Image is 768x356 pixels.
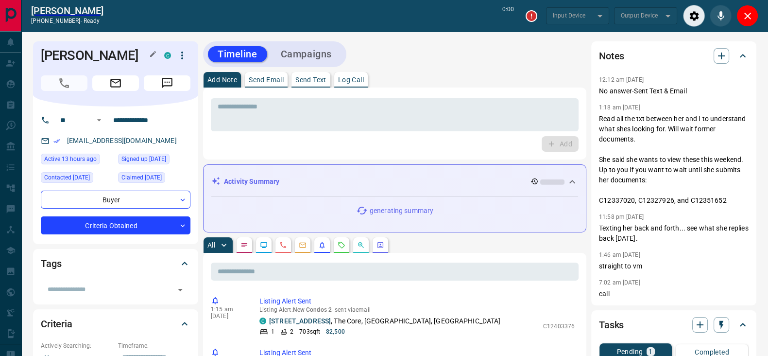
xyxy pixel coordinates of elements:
p: Actively Searching: [41,341,113,350]
p: 11:58 pm [DATE] [599,214,644,220]
p: , The Core, [GEOGRAPHIC_DATA], [GEOGRAPHIC_DATA] [269,316,500,326]
a: [STREET_ADDRESS] [269,317,331,325]
p: $2,500 [326,327,345,336]
div: Mute [710,5,732,27]
div: condos.ca [164,52,171,59]
p: 1:46 am [DATE] [599,251,640,258]
p: [PHONE_NUMBER] - [31,17,103,25]
p: 1 [649,348,652,355]
div: Buyer [41,191,190,209]
span: Claimed [DATE] [121,173,162,182]
p: Activity Summary [224,177,279,187]
p: Read all the txt between her and I to understand what shes looking for. Will wait former document... [599,114,749,206]
button: Timeline [208,46,267,62]
svg: Requests [338,241,345,249]
p: Send Text [295,76,326,83]
span: Active 13 hours ago [44,154,97,164]
svg: Listing Alerts [318,241,326,249]
span: New Condos 2 [293,306,332,313]
p: [DATE] [211,313,245,320]
div: Mon Sep 15 2025 [41,154,113,167]
p: 12:12 am [DATE] [599,76,644,83]
p: 2 [290,327,293,336]
div: Thu Sep 04 2025 [118,172,190,186]
div: Notes [599,44,749,68]
div: Tue Sep 09 2025 [41,172,113,186]
span: Email [92,75,139,91]
div: Activity Summary [211,173,578,191]
p: 1:15 am [211,306,245,313]
p: No answer-Sent Text & Email [599,86,749,96]
div: Audio Settings [683,5,705,27]
p: Listing Alert Sent [259,296,575,306]
svg: Opportunities [357,241,365,249]
p: call [599,289,749,299]
a: [EMAIL_ADDRESS][DOMAIN_NAME] [67,137,177,144]
div: Close [736,5,758,27]
button: Open [93,114,105,126]
p: 1 [271,327,274,336]
button: Open [173,283,187,297]
h1: [PERSON_NAME] [41,48,150,63]
p: 703 sqft [299,327,320,336]
svg: Agent Actions [376,241,384,249]
div: Tasks [599,313,749,337]
div: Tags [41,252,190,275]
h2: Tags [41,256,61,271]
span: Signed up [DATE] [121,154,166,164]
svg: Calls [279,241,287,249]
h2: Tasks [599,317,624,333]
p: Log Call [338,76,364,83]
p: Texting her back and forth... see what she replies back [DATE]. [599,223,749,244]
div: Sun Mar 02 2025 [118,154,190,167]
div: Criteria Obtained [41,216,190,234]
p: 0:00 [502,5,514,27]
span: Call [41,75,87,91]
svg: Emails [299,241,307,249]
p: Add Note [207,76,237,83]
p: Send Email [249,76,284,83]
span: ready [84,18,100,24]
p: straight to vm [599,261,749,271]
div: condos.ca [259,318,266,324]
div: Criteria [41,312,190,336]
p: Listing Alert : - sent via email [259,306,575,313]
span: Message [144,75,190,91]
svg: Email Verified [53,138,60,144]
p: Pending [616,348,643,355]
p: C12403376 [543,322,575,331]
p: Completed [695,349,729,356]
p: Timeframe: [118,341,190,350]
h2: Notes [599,48,624,64]
h2: Criteria [41,316,72,332]
a: [PERSON_NAME] [31,5,103,17]
p: 7:02 am [DATE] [599,279,640,286]
p: 1:18 am [DATE] [599,104,640,111]
p: generating summary [370,206,433,216]
svg: Lead Browsing Activity [260,241,268,249]
p: All [207,242,215,249]
button: Campaigns [271,46,341,62]
svg: Notes [240,241,248,249]
span: Contacted [DATE] [44,173,90,182]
